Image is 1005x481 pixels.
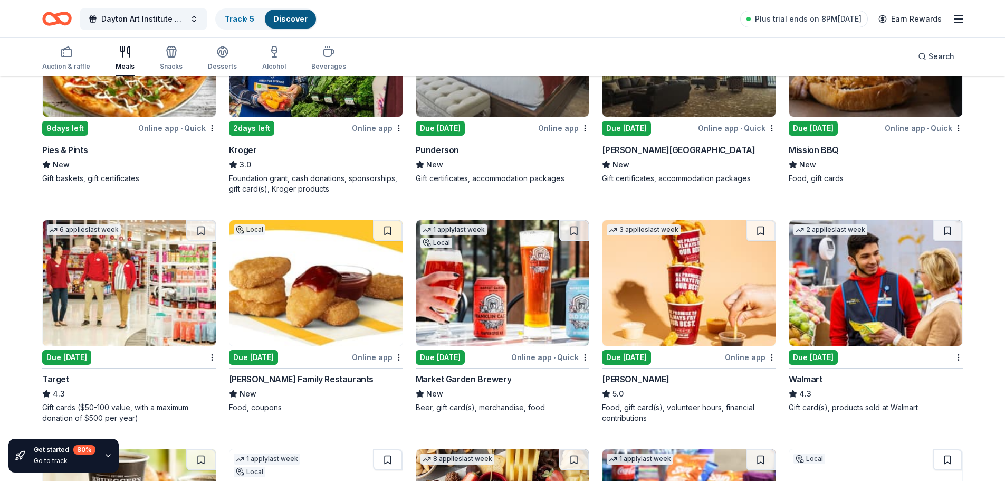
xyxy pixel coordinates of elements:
span: Search [929,50,954,63]
div: Due [DATE] [416,121,465,136]
div: Food, coupons [229,402,403,413]
a: Image for Target6 applieslast weekDue [DATE]Target4.3Gift cards ($50-100 value, with a maximum do... [42,220,216,423]
div: Due [DATE] [229,350,278,365]
img: Image for Target [43,220,216,346]
div: Beer, gift card(s), merchandise, food [416,402,590,413]
div: Gift certificates, accommodation packages [416,173,590,184]
div: Meals [116,62,135,71]
div: Local [234,467,265,477]
a: Earn Rewards [872,10,948,29]
div: Get started [34,445,95,455]
div: 6 applies last week [47,224,121,235]
div: 2 applies last week [793,224,867,235]
span: 5.0 [612,388,624,400]
button: Track· 5Discover [215,8,317,30]
span: Plus trial ends on 8PM[DATE] [755,13,862,25]
div: Online app [352,351,403,364]
div: Beverages [311,62,346,71]
div: Online app Quick [511,351,589,364]
div: [PERSON_NAME] Family Restaurants [229,373,374,385]
img: Image for Walmart [789,220,962,346]
div: Punderson [416,144,459,156]
span: New [426,388,443,400]
div: Gift certificates, accommodation packages [602,173,776,184]
span: • [740,124,742,133]
div: Auction & raffle [42,62,90,71]
img: Image for Kilroy Family Restaurants [229,220,403,346]
span: 3.0 [240,158,251,171]
a: Plus trial ends on 8PM[DATE] [740,11,868,27]
div: Due [DATE] [602,121,651,136]
div: Go to track [34,457,95,465]
div: Mission BBQ [789,144,839,156]
div: 80 % [73,445,95,455]
span: • [553,353,556,362]
div: Online app [352,121,403,135]
div: Alcohol [262,62,286,71]
div: 3 applies last week [607,224,681,235]
button: Dayton Art Institute Oktoberfest [80,8,207,30]
div: Walmart [789,373,822,385]
div: Gift baskets, gift certificates [42,173,216,184]
a: Home [42,6,72,31]
div: Online app [725,351,776,364]
div: Online app Quick [885,121,963,135]
div: 8 applies last week [420,454,494,465]
img: Image for Market Garden Brewery [416,220,589,346]
div: 1 apply last week [607,454,673,465]
div: 1 apply last week [420,224,487,235]
a: Image for Walmart2 applieslast weekDue [DATE]Walmart4.3Gift card(s), products sold at Walmart [789,220,963,413]
div: Food, gift cards [789,173,963,184]
a: Discover [273,14,308,23]
span: New [799,158,816,171]
button: Search [910,46,963,67]
a: Image for Kilroy Family RestaurantsLocalDue [DATE]Online app[PERSON_NAME] Family RestaurantsNewFo... [229,220,403,413]
div: Food, gift card(s), volunteer hours, financial contributions [602,402,776,423]
span: Dayton Art Institute Oktoberfest [101,13,186,25]
div: Due [DATE] [42,350,91,365]
div: Snacks [160,62,183,71]
div: Due [DATE] [789,350,838,365]
span: New [612,158,629,171]
div: 9 days left [42,121,88,136]
div: 2 days left [229,121,274,136]
span: 4.3 [799,388,811,400]
button: Beverages [311,41,346,76]
div: Target [42,373,69,385]
span: New [53,158,70,171]
button: Meals [116,41,135,76]
div: Gift card(s), products sold at Walmart [789,402,963,413]
div: Due [DATE] [789,121,838,136]
div: Market Garden Brewery [416,373,512,385]
button: Auction & raffle [42,41,90,76]
div: Pies & Pints [42,144,88,156]
div: Online app Quick [698,121,776,135]
img: Image for Sheetz [602,220,776,346]
div: [PERSON_NAME][GEOGRAPHIC_DATA] [602,144,755,156]
a: Track· 5 [225,14,254,23]
div: Desserts [208,62,237,71]
div: [PERSON_NAME] [602,373,669,385]
span: New [426,158,443,171]
a: Image for Sheetz3 applieslast weekDue [DATE]Online app[PERSON_NAME]5.0Food, gift card(s), volunte... [602,220,776,423]
span: • [180,124,183,133]
div: Online app [538,121,589,135]
div: Foundation grant, cash donations, sponsorships, gift card(s), Kroger products [229,173,403,194]
button: Alcohol [262,41,286,76]
div: Online app Quick [138,121,216,135]
button: Desserts [208,41,237,76]
div: Due [DATE] [416,350,465,365]
div: Local [234,224,265,235]
div: Local [793,454,825,464]
div: Local [420,238,452,248]
button: Snacks [160,41,183,76]
div: 1 apply last week [234,454,300,465]
div: Gift cards ($50-100 value, with a maximum donation of $500 per year) [42,402,216,423]
a: Image for Market Garden Brewery1 applylast weekLocalDue [DATE]Online app•QuickMarket Garden Brewe... [416,220,590,413]
span: 4.3 [53,388,65,400]
span: New [240,388,256,400]
div: Due [DATE] [602,350,651,365]
span: • [927,124,929,133]
div: Kroger [229,144,257,156]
